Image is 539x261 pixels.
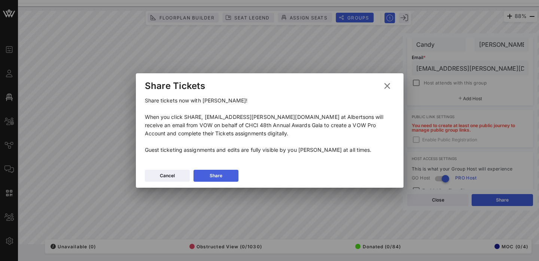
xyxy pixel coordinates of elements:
[210,172,222,179] div: Share
[160,172,175,179] div: Cancel
[145,170,190,182] button: Cancel
[194,170,238,182] button: Share
[145,96,395,154] p: Share tickets now with [PERSON_NAME]! When you click SHARE, [EMAIL_ADDRESS][PERSON_NAME][DOMAIN_N...
[145,80,205,92] div: Share Tickets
